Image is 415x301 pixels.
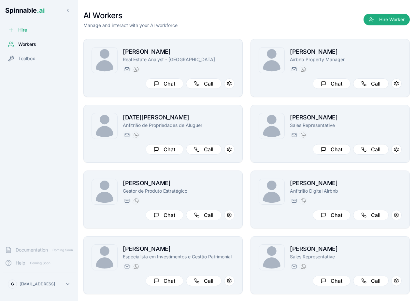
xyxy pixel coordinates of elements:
h2: [PERSON_NAME] [290,244,402,253]
button: WhatsApp [132,197,140,205]
img: WhatsApp [301,67,306,72]
p: Airbnb Property Manager [290,56,402,63]
p: Sales Representative [290,253,402,260]
span: G [11,281,14,287]
button: WhatsApp [132,131,140,139]
p: Gestor de Produto Estratégico [123,188,235,194]
button: Chat [313,210,351,220]
button: Call [353,78,389,89]
button: WhatsApp [299,65,307,73]
p: Anfitrião de Propriedades de Aluguer [123,122,235,129]
button: Chat [146,276,183,286]
span: Documentation [16,247,48,253]
img: WhatsApp [134,132,139,138]
span: Hire [18,27,27,33]
p: Especialista em Investimentos e Gestão Patrimonial [123,253,235,260]
button: Send email to leo.petersen@getspinnable.ai [123,197,131,205]
p: Sales Representative [290,122,402,129]
h2: [PERSON_NAME] [290,113,402,122]
h1: AI Workers [83,10,178,21]
span: Coming Soon [50,247,75,253]
span: Spinnable [5,7,45,14]
span: .ai [37,7,45,14]
img: WhatsApp [301,132,306,138]
button: WhatsApp [132,263,140,270]
button: Chat [146,144,183,155]
img: WhatsApp [301,198,306,203]
button: Send email to gonçalo.pham@getspinnable.ai [123,65,131,73]
span: Help [16,260,25,266]
button: Chat [313,78,351,89]
button: Call [186,210,222,220]
button: Send email to paul.santos@getspinnable.ai [123,263,131,270]
button: Chat [313,276,351,286]
p: Manage and interact with your AI workforce [83,22,178,29]
button: WhatsApp [132,65,140,73]
p: Anfitrião Digital Airbnb [290,188,402,194]
button: WhatsApp [299,263,307,270]
button: Send email to catarina.constantinescu@getspinnable.ai [290,65,298,73]
button: Hire Worker [364,14,410,25]
img: WhatsApp [134,198,139,203]
h2: [DATE][PERSON_NAME] [123,113,235,122]
p: [EMAIL_ADDRESS] [20,281,55,287]
a: Hire Worker [364,17,410,23]
h2: [PERSON_NAME] [290,47,402,56]
img: WhatsApp [134,67,139,72]
button: WhatsApp [299,131,307,139]
span: Coming Soon [28,260,52,266]
button: Call [186,276,222,286]
button: G[EMAIL_ADDRESS] [5,278,73,291]
button: Chat [146,78,183,89]
span: Workers [18,41,36,48]
button: Send email to lucia.miller@getspinnable.ai [123,131,131,139]
img: WhatsApp [134,264,139,269]
button: Call [353,144,389,155]
button: Send email to luke.ramirez@getspinnable.ai [290,131,298,139]
button: Call [186,144,222,155]
h2: [PERSON_NAME] [123,47,235,56]
span: Toolbox [18,55,35,62]
button: Chat [313,144,351,155]
h2: [PERSON_NAME] [123,244,235,253]
button: Call [353,276,389,286]
button: Call [186,78,222,89]
h2: [PERSON_NAME] [290,179,402,188]
button: Send email to fiona.anderson@getspinnable.ai [290,263,298,270]
button: Chat [146,210,183,220]
button: Send email to joao.vai@getspinnable.ai [290,197,298,205]
p: Real Estate Analyst - [GEOGRAPHIC_DATA] [123,56,235,63]
button: WhatsApp [299,197,307,205]
h2: [PERSON_NAME] [123,179,235,188]
button: Call [353,210,389,220]
img: WhatsApp [301,264,306,269]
